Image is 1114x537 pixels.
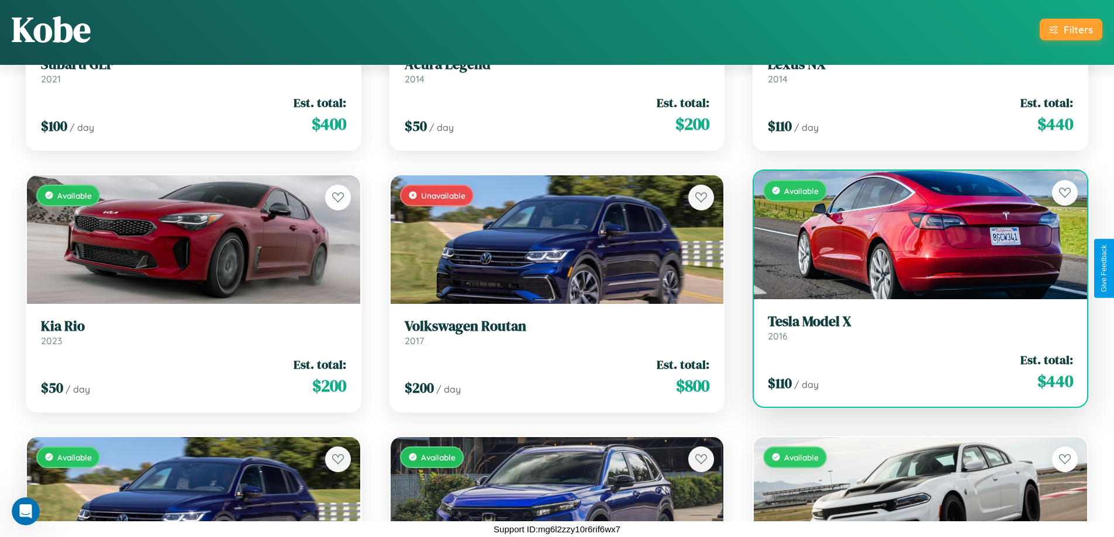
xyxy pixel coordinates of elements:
span: $ 200 [405,378,434,397]
h3: Acura Legend [405,56,710,73]
h3: Volkswagen Routan [405,318,710,335]
span: / day [65,383,90,395]
span: $ 110 [768,373,792,393]
span: Est. total: [294,94,346,111]
span: $ 50 [41,378,63,397]
span: $ 800 [676,374,709,397]
span: 2021 [41,73,61,85]
span: Est. total: [657,94,709,111]
a: Kia Rio2023 [41,318,346,347]
span: $ 400 [312,112,346,136]
h1: Kobe [12,5,91,53]
span: / day [70,122,94,133]
span: $ 100 [41,116,67,136]
span: $ 50 [405,116,427,136]
h3: Tesla Model X [768,313,1073,330]
span: Available [57,452,92,462]
span: Est. total: [657,356,709,373]
span: $ 110 [768,116,792,136]
span: / day [794,122,819,133]
span: / day [436,383,461,395]
iframe: Intercom live chat [12,497,40,525]
span: 2017 [405,335,424,347]
span: 2014 [405,73,425,85]
span: $ 200 [312,374,346,397]
span: $ 200 [675,112,709,136]
button: Filters [1040,19,1102,40]
span: Available [784,186,819,196]
span: Est. total: [1020,94,1073,111]
span: Unavailable [421,190,465,200]
span: Available [421,452,456,462]
a: Lexus NX2014 [768,56,1073,85]
span: / day [429,122,454,133]
a: Subaru GLF2021 [41,56,346,85]
span: 2023 [41,335,62,347]
h3: Kia Rio [41,318,346,335]
h3: Lexus NX [768,56,1073,73]
p: Support ID: mg6l2zzy10r6rif6wx7 [494,521,620,537]
div: Filters [1064,23,1093,36]
span: $ 440 [1037,369,1073,393]
span: Est. total: [294,356,346,373]
span: $ 440 [1037,112,1073,136]
a: Volkswagen Routan2017 [405,318,710,347]
span: Available [784,452,819,462]
h3: Subaru GLF [41,56,346,73]
div: Give Feedback [1100,245,1108,292]
span: 2016 [768,330,788,342]
span: Available [57,190,92,200]
a: Tesla Model X2016 [768,313,1073,342]
span: Est. total: [1020,351,1073,368]
span: / day [794,379,819,390]
a: Acura Legend2014 [405,56,710,85]
span: 2014 [768,73,788,85]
